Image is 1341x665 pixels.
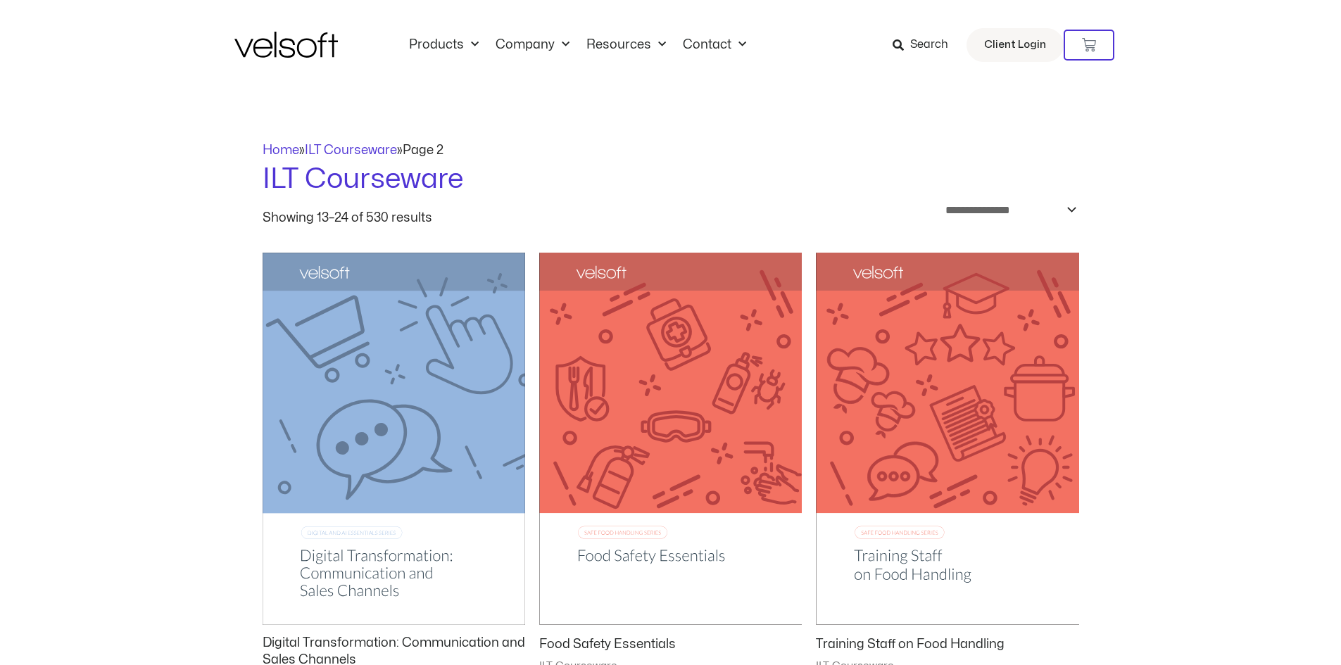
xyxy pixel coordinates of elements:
a: Food Safety Essentials [539,636,802,659]
span: Client Login [984,36,1046,54]
nav: Menu [401,37,755,53]
img: Digital Transformation: Communication and Sales Channels [263,253,525,625]
a: ProductsMenu Toggle [401,37,487,53]
span: Search [910,36,948,54]
img: Velsoft Training Materials [234,32,338,58]
p: Showing 13–24 of 530 results [263,212,432,224]
h1: ILT Courseware [263,160,1079,199]
a: ILT Courseware [305,144,397,156]
a: ContactMenu Toggle [674,37,755,53]
a: Search [893,33,958,57]
h2: Food Safety Essentials [539,636,802,652]
img: Training Staff on Food Handling [816,253,1078,626]
img: Food Safety Essentials [539,253,802,625]
span: Page 2 [403,144,443,156]
select: Shop order [936,199,1079,221]
h2: Training Staff on Food Handling [816,636,1078,652]
a: Training Staff on Food Handling [816,636,1078,659]
a: CompanyMenu Toggle [487,37,578,53]
a: Home [263,144,299,156]
a: ResourcesMenu Toggle [578,37,674,53]
span: » » [263,144,443,156]
a: Client Login [967,28,1064,62]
